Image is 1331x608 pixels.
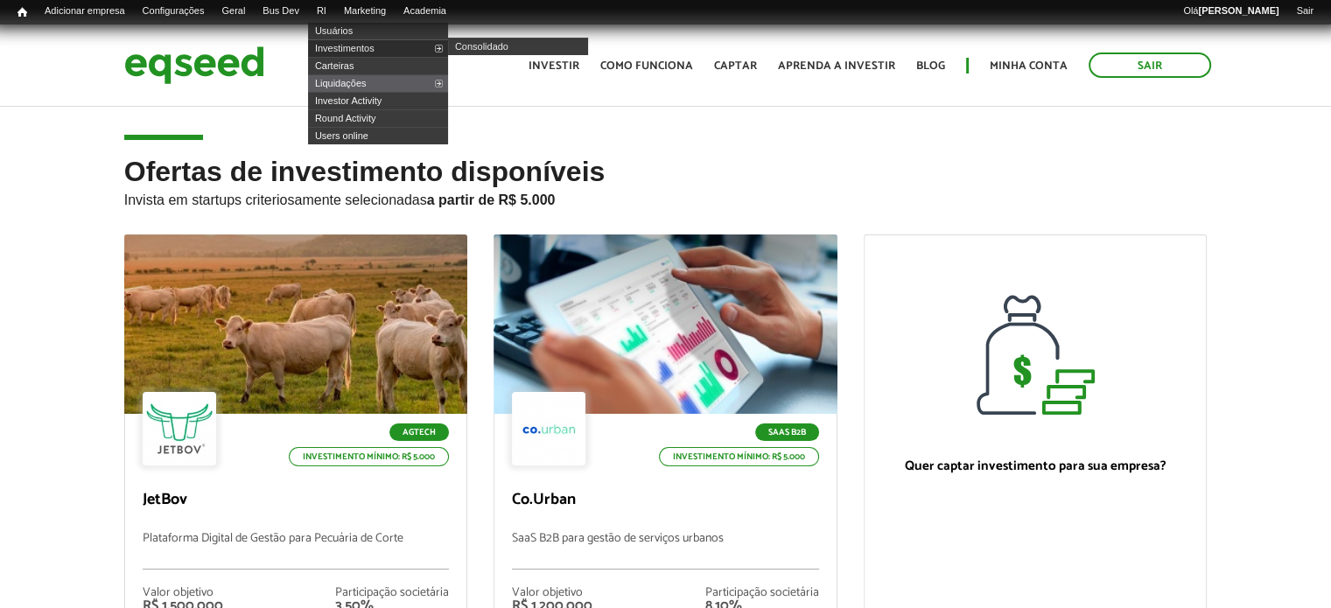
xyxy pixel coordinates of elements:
[143,587,223,599] div: Valor objetivo
[1089,52,1211,78] a: Sair
[1287,4,1322,18] a: Sair
[36,4,134,18] a: Adicionar empresa
[254,4,308,18] a: Bus Dev
[124,187,1208,208] p: Invista em startups criteriosamente selecionadas
[1174,4,1287,18] a: Olá[PERSON_NAME]
[600,60,693,72] a: Como funciona
[124,157,1208,234] h2: Ofertas de investimento disponíveis
[882,458,1189,474] p: Quer captar investimento para sua empresa?
[308,4,335,18] a: RI
[512,491,819,510] p: Co.Urban
[143,491,450,510] p: JetBov
[512,532,819,570] p: SaaS B2B para gestão de serviços urbanos
[134,4,214,18] a: Configurações
[9,4,36,21] a: Início
[916,60,945,72] a: Blog
[755,423,819,441] p: SaaS B2B
[143,532,450,570] p: Plataforma Digital de Gestão para Pecuária de Corte
[529,60,579,72] a: Investir
[389,423,449,441] p: Agtech
[213,4,254,18] a: Geral
[705,587,819,599] div: Participação societária
[395,4,455,18] a: Academia
[335,4,395,18] a: Marketing
[714,60,757,72] a: Captar
[1198,5,1278,16] strong: [PERSON_NAME]
[512,587,592,599] div: Valor objetivo
[308,22,448,39] a: Usuários
[778,60,895,72] a: Aprenda a investir
[124,42,264,88] img: EqSeed
[289,447,449,466] p: Investimento mínimo: R$ 5.000
[335,587,449,599] div: Participação societária
[990,60,1068,72] a: Minha conta
[427,192,556,207] strong: a partir de R$ 5.000
[659,447,819,466] p: Investimento mínimo: R$ 5.000
[18,6,27,18] span: Início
